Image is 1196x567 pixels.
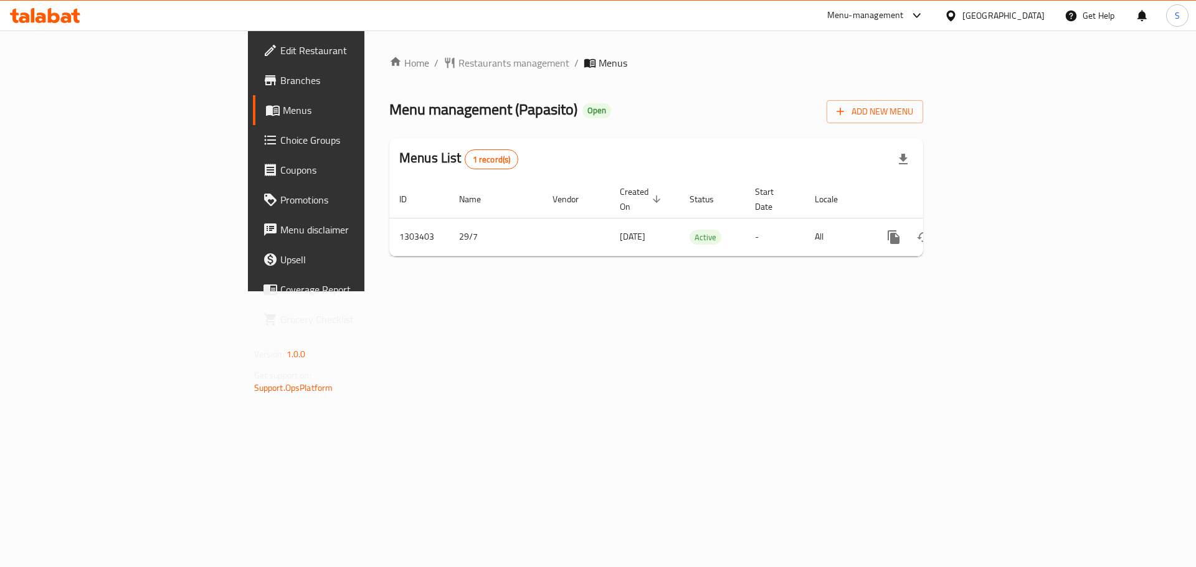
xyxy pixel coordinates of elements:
[254,380,333,396] a: Support.OpsPlatform
[280,43,438,58] span: Edit Restaurant
[280,162,438,177] span: Coupons
[389,180,1009,256] table: enhanced table
[253,185,448,215] a: Promotions
[690,230,721,245] span: Active
[599,55,627,70] span: Menus
[582,103,611,118] div: Open
[253,95,448,125] a: Menus
[399,192,423,207] span: ID
[444,55,569,70] a: Restaurants management
[253,245,448,274] a: Upsell
[253,304,448,334] a: Grocery Checklist
[280,282,438,297] span: Coverage Report
[690,192,730,207] span: Status
[254,346,285,362] span: Version:
[755,184,790,214] span: Start Date
[869,180,1009,218] th: Actions
[254,367,311,383] span: Get support on:
[827,8,904,23] div: Menu-management
[837,104,913,119] span: Add New Menu
[827,100,923,123] button: Add New Menu
[280,133,438,148] span: Choice Groups
[582,105,611,116] span: Open
[620,184,665,214] span: Created On
[465,149,519,169] div: Total records count
[283,103,438,118] span: Menus
[465,154,518,166] span: 1 record(s)
[553,192,595,207] span: Vendor
[574,55,579,70] li: /
[389,55,923,70] nav: breadcrumb
[389,95,577,123] span: Menu management ( Papasito )
[805,218,869,256] td: All
[815,192,854,207] span: Locale
[620,228,645,245] span: [DATE]
[253,65,448,95] a: Branches
[280,222,438,237] span: Menu disclaimer
[458,55,569,70] span: Restaurants management
[280,312,438,327] span: Grocery Checklist
[1175,9,1180,22] span: S
[280,252,438,267] span: Upsell
[909,222,939,252] button: Change Status
[253,274,448,304] a: Coverage Report
[888,144,918,174] div: Export file
[253,155,448,185] a: Coupons
[253,125,448,155] a: Choice Groups
[879,222,909,252] button: more
[399,149,518,169] h2: Menus List
[449,218,543,256] td: 29/7
[745,218,805,256] td: -
[459,192,497,207] span: Name
[280,192,438,207] span: Promotions
[253,35,448,65] a: Edit Restaurant
[962,9,1045,22] div: [GEOGRAPHIC_DATA]
[253,215,448,245] a: Menu disclaimer
[280,73,438,88] span: Branches
[287,346,306,362] span: 1.0.0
